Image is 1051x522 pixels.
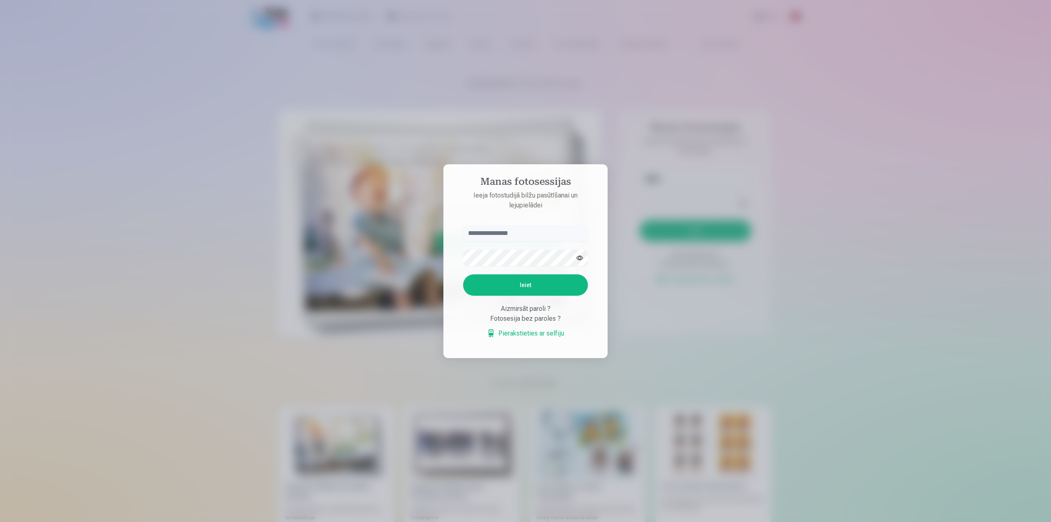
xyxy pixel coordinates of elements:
[463,314,588,324] div: Fotosesija bez paroles ?
[455,191,596,210] p: Ieeja fotostudijā bilžu pasūtīšanai un lejupielādei
[463,274,588,296] button: Ieiet
[463,304,588,314] div: Aizmirsāt paroli ?
[455,176,596,191] h4: Manas fotosessijas
[487,329,564,338] a: Pierakstieties ar selfiju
